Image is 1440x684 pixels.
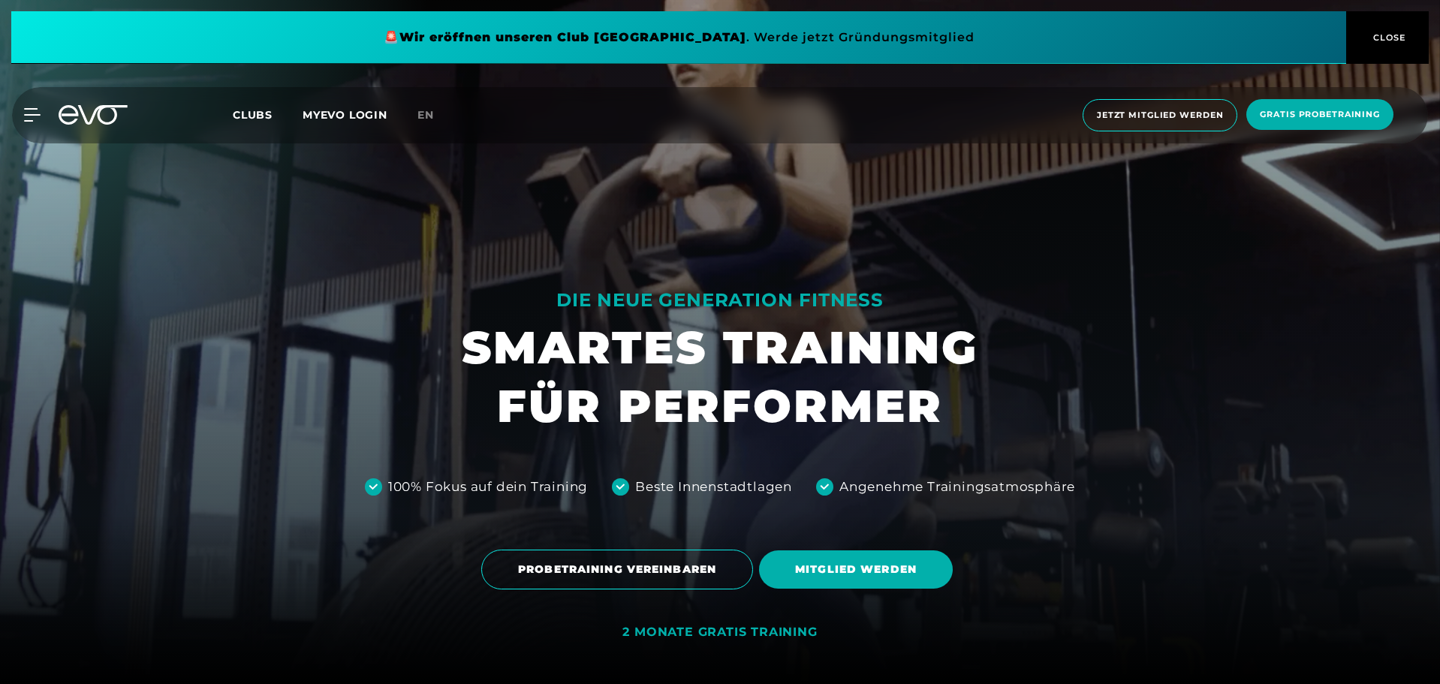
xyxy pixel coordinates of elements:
[1260,108,1380,121] span: Gratis Probetraining
[518,562,716,577] span: PROBETRAINING VEREINBAREN
[233,107,303,122] a: Clubs
[462,318,978,435] h1: SMARTES TRAINING FÜR PERFORMER
[233,108,273,122] span: Clubs
[303,108,387,122] a: MYEVO LOGIN
[759,539,959,600] a: MITGLIED WERDEN
[1346,11,1429,64] button: CLOSE
[622,625,817,640] div: 2 MONATE GRATIS TRAINING
[481,538,759,601] a: PROBETRAINING VEREINBAREN
[1078,99,1242,131] a: Jetzt Mitglied werden
[795,562,917,577] span: MITGLIED WERDEN
[1242,99,1398,131] a: Gratis Probetraining
[388,478,588,497] div: 100% Fokus auf dein Training
[1369,31,1406,44] span: CLOSE
[417,107,452,124] a: en
[1097,109,1223,122] span: Jetzt Mitglied werden
[417,108,434,122] span: en
[839,478,1075,497] div: Angenehme Trainingsatmosphäre
[462,288,978,312] div: DIE NEUE GENERATION FITNESS
[635,478,792,497] div: Beste Innenstadtlagen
